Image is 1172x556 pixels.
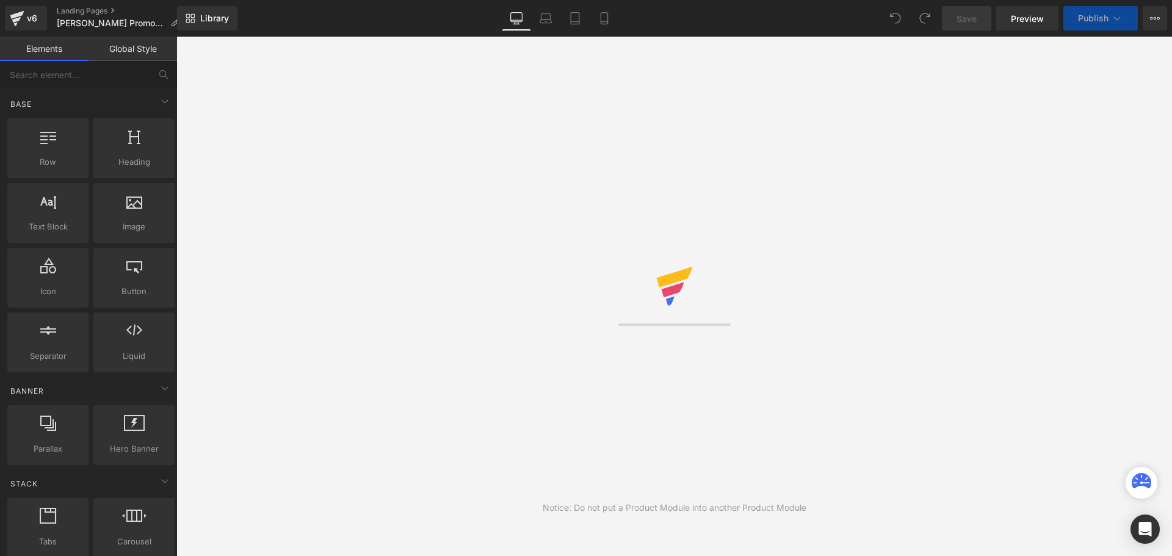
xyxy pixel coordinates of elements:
span: Heading [97,156,171,168]
a: Laptop [531,6,560,31]
button: More [1143,6,1167,31]
a: Desktop [502,6,531,31]
span: Icon [11,285,85,298]
span: Tabs [11,535,85,548]
span: Text Block [11,220,85,233]
span: Liquid [97,350,171,363]
span: Base [9,98,33,110]
a: v6 [5,6,47,31]
div: v6 [24,10,40,26]
a: Mobile [590,6,619,31]
div: Notice: Do not put a Product Module into another Product Module [543,501,806,514]
span: Parallax [11,442,85,455]
span: Banner [9,385,45,397]
button: Redo [913,6,937,31]
span: [PERSON_NAME] Promotion [57,18,165,28]
span: Publish [1078,13,1109,23]
a: Global Style [89,37,177,61]
span: Row [11,156,85,168]
span: Hero Banner [97,442,171,455]
a: New Library [177,6,237,31]
button: Publish [1063,6,1138,31]
span: Carousel [97,535,171,548]
a: Tablet [560,6,590,31]
div: Open Intercom Messenger [1130,514,1160,544]
button: Undo [883,6,908,31]
span: Preview [1011,12,1044,25]
span: Save [957,12,977,25]
a: Preview [996,6,1058,31]
a: Landing Pages [57,6,189,16]
span: Button [97,285,171,298]
span: Library [200,13,229,24]
span: Stack [9,478,39,489]
span: Image [97,220,171,233]
span: Separator [11,350,85,363]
